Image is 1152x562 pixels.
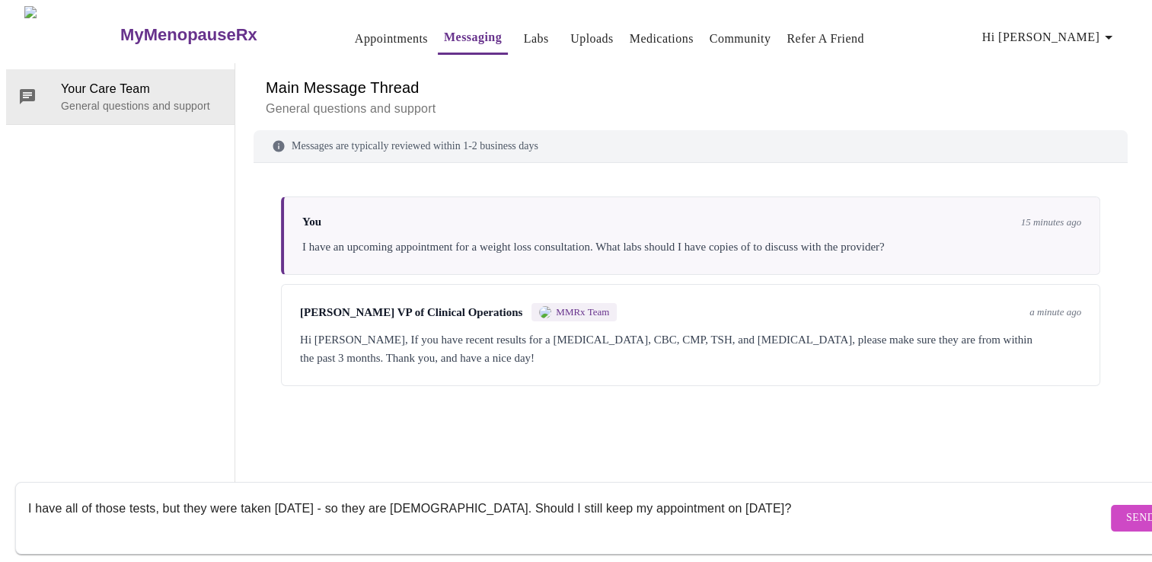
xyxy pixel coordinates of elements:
[624,24,700,54] button: Medications
[1021,216,1081,228] span: 15 minutes ago
[570,28,614,49] a: Uploads
[710,28,771,49] a: Community
[302,238,1081,256] div: I have an upcoming appointment for a weight loss consultation. What labs should I have copies of ...
[556,306,609,318] span: MMRx Team
[61,80,222,98] span: Your Care Team
[119,8,318,62] a: MyMenopauseRx
[266,75,1115,100] h6: Main Message Thread
[780,24,870,54] button: Refer a Friend
[524,28,549,49] a: Labs
[302,216,321,228] span: You
[254,130,1128,163] div: Messages are typically reviewed within 1-2 business days
[982,27,1118,48] span: Hi [PERSON_NAME]
[349,24,434,54] button: Appointments
[438,22,508,55] button: Messaging
[787,28,864,49] a: Refer a Friend
[61,98,222,113] p: General questions and support
[28,493,1107,542] textarea: Send a message about your appointment
[512,24,560,54] button: Labs
[704,24,777,54] button: Community
[355,28,428,49] a: Appointments
[630,28,694,49] a: Medications
[300,330,1081,367] div: Hi [PERSON_NAME], If you have recent results for a [MEDICAL_DATA], CBC, CMP, TSH, and [MEDICAL_DA...
[300,306,522,319] span: [PERSON_NAME] VP of Clinical Operations
[6,69,235,124] div: Your Care TeamGeneral questions and support
[444,27,502,48] a: Messaging
[1029,306,1081,318] span: a minute ago
[976,22,1124,53] button: Hi [PERSON_NAME]
[120,25,257,45] h3: MyMenopauseRx
[266,100,1115,118] p: General questions and support
[24,6,119,63] img: MyMenopauseRx Logo
[539,306,551,318] img: MMRX
[564,24,620,54] button: Uploads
